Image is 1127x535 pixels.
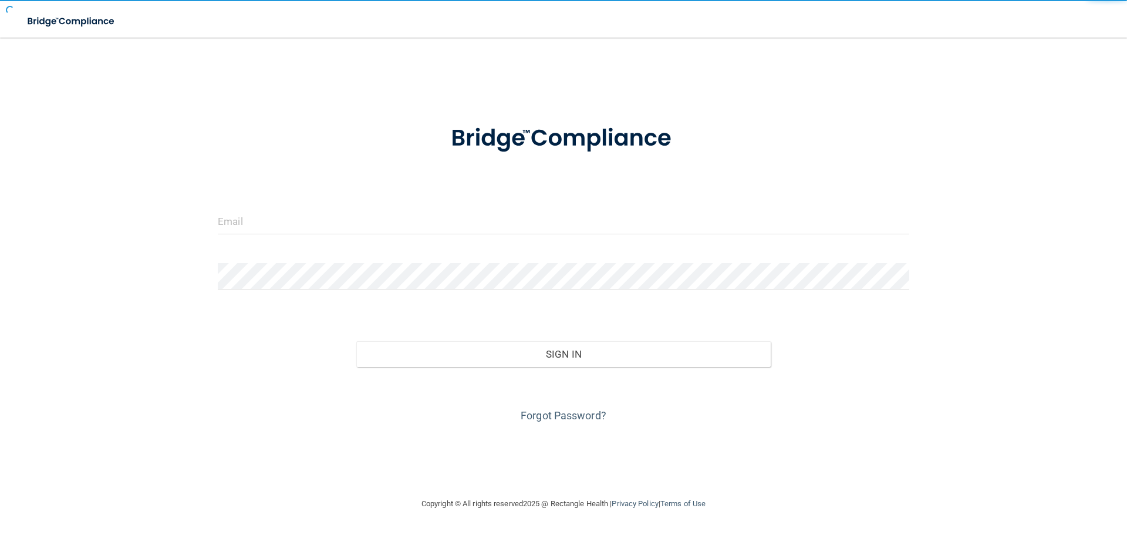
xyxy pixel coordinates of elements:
input: Email [218,208,909,234]
button: Sign In [356,341,771,367]
div: Copyright © All rights reserved 2025 @ Rectangle Health | | [349,485,778,523]
img: bridge_compliance_login_screen.278c3ca4.svg [427,108,700,169]
a: Privacy Policy [612,499,658,508]
a: Forgot Password? [521,409,606,422]
img: bridge_compliance_login_screen.278c3ca4.svg [18,9,126,33]
a: Terms of Use [660,499,706,508]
